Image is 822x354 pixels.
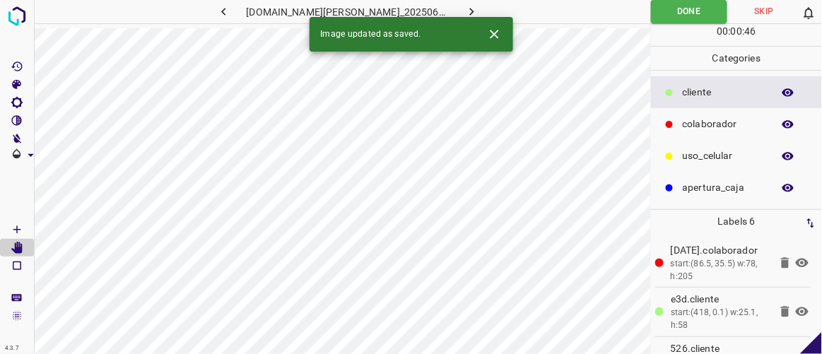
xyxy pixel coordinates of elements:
div: start:(418, 0.1) w:25.1, h:58 [671,307,770,331]
h6: [DOMAIN_NAME][PERSON_NAME]_20250613_164336_000006480.jpg [247,4,450,23]
div: : : [717,24,756,46]
div: start:(86.5, 35.5) w:78, h:205 [671,258,770,283]
p: 46 [744,24,756,39]
p: 00 [717,24,729,39]
p: ​​cliente [683,85,765,100]
p: uso_celular [683,148,765,163]
p: e3d.​​cliente [671,292,770,307]
div: colaborador [651,108,822,140]
div: 4.3.7 [1,343,23,354]
p: Categories [651,47,822,70]
p: Labels 6 [655,210,818,233]
div: ​​cliente [651,76,822,108]
img: logo [4,4,30,29]
button: Close [481,21,507,47]
p: 00 [731,24,742,39]
div: apertura_caja [651,172,822,203]
span: Image updated as saved. [321,28,421,41]
div: uso_celular [651,140,822,172]
p: colaborador [683,117,765,131]
p: apertura_caja [683,180,765,195]
p: [DATE].colaborador [671,243,770,258]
